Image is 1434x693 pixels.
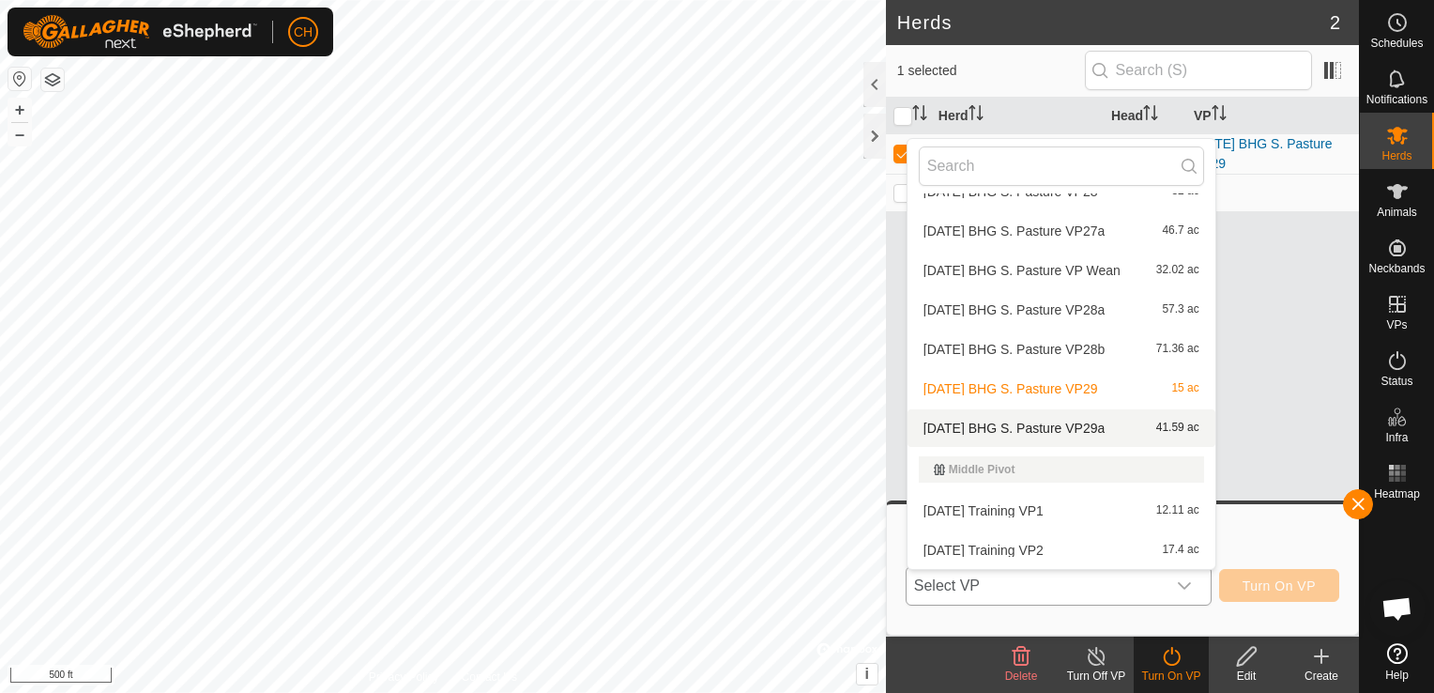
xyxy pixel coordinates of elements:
span: [DATE] Training VP2 [923,544,1044,557]
span: [DATE] BHG S. Pasture VP29 [923,382,1098,395]
span: 71.36 ac [1156,343,1199,356]
span: Animals [1377,207,1417,218]
th: Head [1104,98,1186,134]
a: Contact Us [462,669,517,685]
div: Create [1284,668,1359,685]
span: VPs [1386,319,1407,331]
p-sorticon: Activate to sort [1143,108,1158,123]
div: Open chat [1369,580,1426,637]
p-sorticon: Activate to sort [1212,108,1227,123]
span: CH [294,23,313,42]
button: i [857,664,877,685]
span: Herds [1381,150,1411,162]
span: 12.11 ac [1156,504,1199,517]
input: Search [919,146,1204,186]
p-sorticon: Activate to sort [912,108,927,123]
span: Infra [1385,432,1408,443]
p-sorticon: Activate to sort [969,108,984,123]
li: 2025-09-19 BHG S. Pasture VP27a [908,212,1215,250]
img: Gallagher Logo [23,15,257,49]
button: – [8,123,31,146]
li: 2025-09-26 BHG S. Pasture VP28b [908,331,1215,368]
span: 46.7 ac [1162,224,1198,238]
h2: Herds [897,11,1330,34]
div: Edit [1209,668,1284,685]
span: Select VP [907,567,1166,605]
span: Delete [1005,670,1038,683]
span: [DATE] BHG S. Pasture VP29a [923,422,1105,435]
span: Heatmap [1374,488,1420,500]
span: Help [1385,670,1409,681]
button: Reset Map [8,68,31,90]
div: dropdown trigger [1166,567,1203,605]
th: VP [1186,98,1359,134]
span: 2 [1330,8,1340,37]
li: 2025-06-21 Training VP1 [908,492,1215,530]
li: 2025-06-23 Training VP2 [908,531,1215,569]
a: [DATE] BHG S. Pasture VP29 [1194,136,1333,171]
span: 1 selected [897,61,1085,81]
th: Herd [931,98,1104,134]
li: 2025-09-24 BHG S. Pasture VP28a [908,291,1215,329]
span: 15 ac [1171,382,1198,395]
div: Turn On VP [1134,668,1209,685]
span: Notifications [1366,94,1427,105]
li: 2025-09-22 BHG S. Pasture VP Wean [908,252,1215,289]
a: Help [1360,636,1434,688]
span: [DATE] Training VP1 [923,504,1044,517]
span: [DATE] BHG S. Pasture VP28a [923,303,1105,316]
td: - [1186,174,1359,211]
button: + [8,99,31,121]
span: i [865,666,869,682]
span: [DATE] BHG S. Pasture VP27a [923,224,1105,238]
a: Privacy Policy [369,669,439,685]
li: 2025-09-28 BHG S. Pasture VP29a [908,409,1215,447]
span: Turn On VP [1243,578,1316,593]
span: Schedules [1370,38,1423,49]
span: 32.02 ac [1156,264,1199,277]
button: Map Layers [41,69,64,91]
div: Turn Off VP [1059,668,1134,685]
span: Neckbands [1368,263,1425,274]
span: 17.4 ac [1162,544,1198,557]
input: Search (S) [1085,51,1312,90]
button: Turn On VP [1219,569,1339,602]
div: Middle Pivot [934,464,1189,475]
span: 41.59 ac [1156,422,1199,435]
span: [DATE] BHG S. Pasture VP Wean [923,264,1121,277]
li: 2025-09-26 BHG S. Pasture VP29 [908,370,1215,408]
span: Status [1381,376,1412,387]
span: [DATE] BHG S. Pasture VP28b [923,343,1105,356]
span: 57.3 ac [1162,303,1198,316]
